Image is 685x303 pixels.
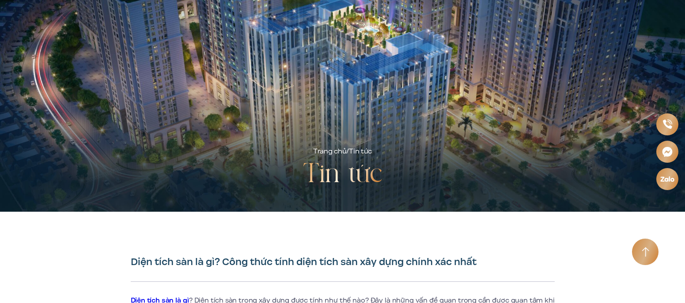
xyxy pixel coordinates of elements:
img: Phone icon [662,119,673,129]
div: / [313,146,372,157]
img: Arrow icon [642,247,649,257]
a: Trang chủ [313,146,346,156]
img: Messenger icon [661,146,674,158]
img: Zalo icon [660,175,675,183]
h2: Tin tức [303,157,382,192]
h1: Diện tích sàn là gì? Công thức tính diện tích sàn xây dựng chính xác nhất [131,256,555,268]
span: Tin tức [349,146,372,156]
